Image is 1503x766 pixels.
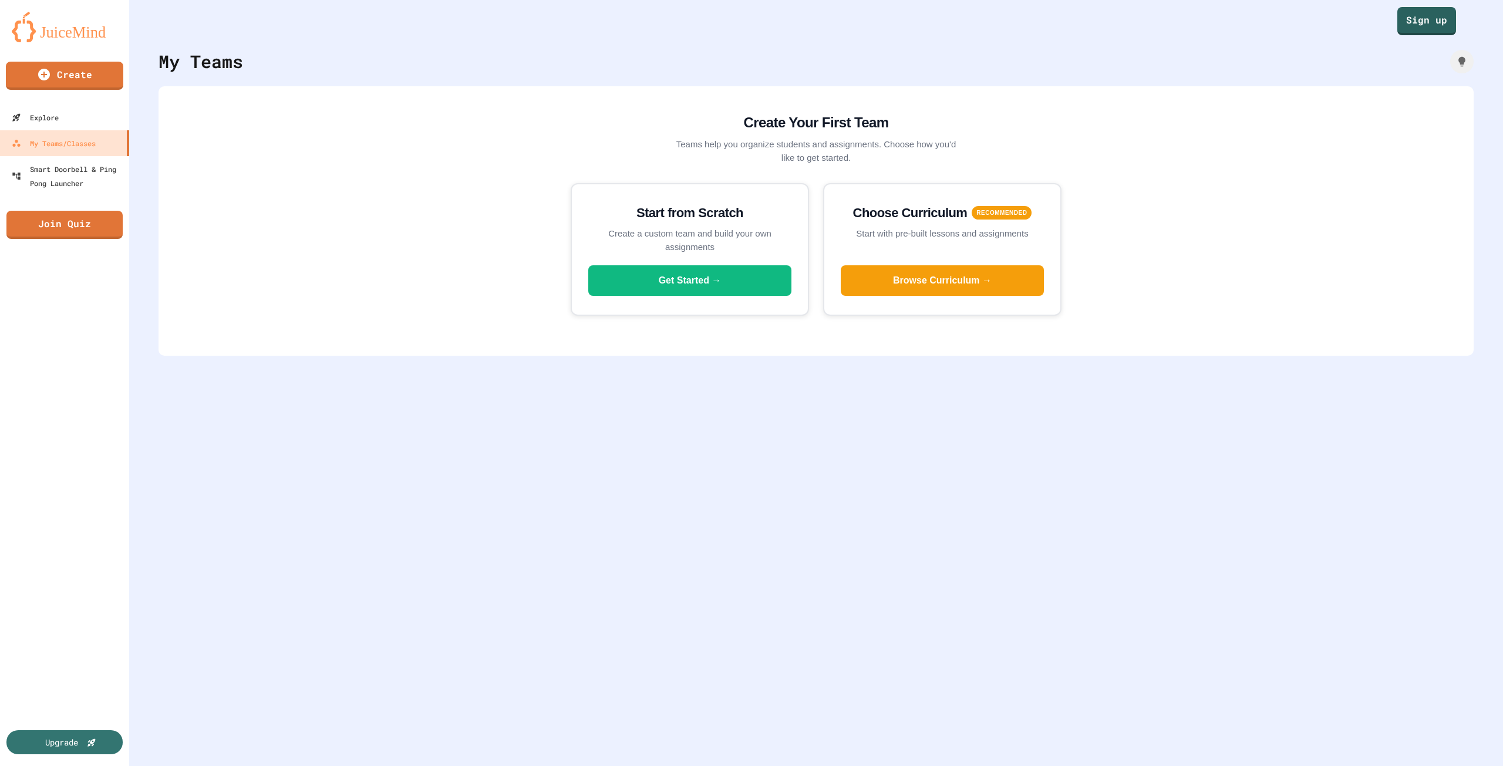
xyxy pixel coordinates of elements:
[1397,7,1456,35] a: Sign up
[853,203,968,222] h3: Choose Curriculum
[1450,50,1474,73] div: How it works
[588,265,791,296] button: Get Started →
[6,211,123,239] a: Join Quiz
[841,265,1044,296] button: Browse Curriculum →
[675,112,957,133] h2: Create Your First Team
[588,203,791,222] h3: Start from Scratch
[841,227,1044,241] p: Start with pre-built lessons and assignments
[6,62,123,90] a: Create
[12,12,117,42] img: logo-orange.svg
[588,227,791,254] p: Create a custom team and build your own assignments
[12,136,96,150] div: My Teams/Classes
[12,162,124,190] div: Smart Doorbell & Ping Pong Launcher
[159,48,243,75] div: My Teams
[972,206,1032,220] span: RECOMMENDED
[45,736,78,748] div: Upgrade
[675,138,957,164] p: Teams help you organize students and assignments. Choose how you'd like to get started.
[12,110,59,124] div: Explore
